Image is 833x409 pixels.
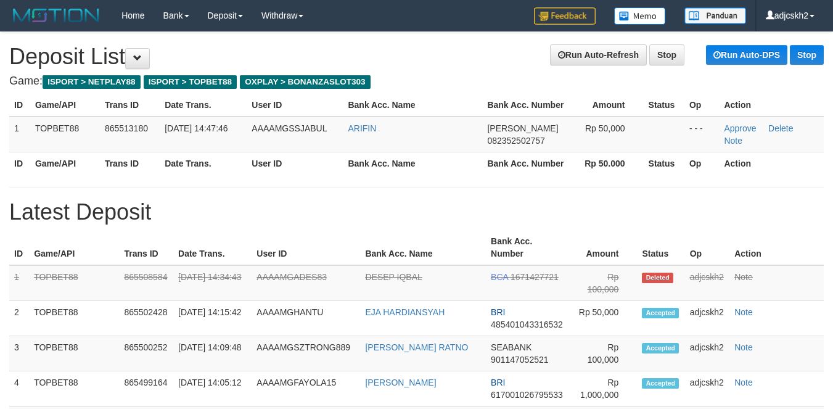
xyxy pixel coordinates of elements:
th: ID [9,230,29,265]
th: Game/API [30,94,100,117]
th: Game/API [29,230,119,265]
td: 1 [9,117,30,152]
td: - - - [684,117,719,152]
td: AAAAMGHANTU [252,301,360,336]
span: 865513180 [105,123,148,133]
td: TOPBET88 [29,336,119,371]
img: Feedback.jpg [534,7,596,25]
th: Trans ID [100,94,160,117]
td: 865499164 [119,371,173,407]
th: Amount [574,94,644,117]
th: Bank Acc. Name [343,152,482,175]
span: 485401043316532 [491,320,563,329]
span: BRI [491,307,505,317]
td: Rp 1,000,000 [569,371,637,407]
td: 3 [9,336,29,371]
td: Rp 100,000 [569,336,637,371]
a: Note [734,307,753,317]
span: ISPORT > NETPLAY88 [43,75,141,89]
th: Op [685,230,730,265]
h1: Deposit List [9,44,824,69]
span: 082352502757 [487,136,544,146]
span: Rp 50,000 [585,123,625,133]
th: Bank Acc. Number [482,94,573,117]
td: TOPBET88 [29,371,119,407]
th: Bank Acc. Number [486,230,569,265]
a: EJA HARDIANSYAH [365,307,445,317]
a: Note [724,136,742,146]
span: OXPLAY > BONANZASLOT303 [240,75,371,89]
span: [PERSON_NAME] [487,123,558,133]
td: AAAAMGFAYOLA15 [252,371,360,407]
a: Note [734,342,753,352]
td: 865502428 [119,301,173,336]
th: ID [9,94,30,117]
th: Op [684,94,719,117]
td: Rp 100,000 [569,265,637,301]
img: Button%20Memo.svg [614,7,666,25]
td: Rp 50,000 [569,301,637,336]
a: Run Auto-Refresh [550,44,647,65]
td: 4 [9,371,29,407]
span: BRI [491,378,505,387]
th: Action [719,152,824,175]
h1: Latest Deposit [9,200,824,225]
a: Note [734,272,753,282]
th: User ID [247,152,343,175]
td: adjcskh2 [685,301,730,336]
th: Trans ID [100,152,160,175]
td: AAAAMGSZTRONG889 [252,336,360,371]
td: 1 [9,265,29,301]
td: [DATE] 14:34:43 [173,265,252,301]
h4: Game: [9,75,824,88]
td: TOPBET88 [29,301,119,336]
a: Run Auto-DPS [706,45,787,65]
td: [DATE] 14:09:48 [173,336,252,371]
a: Approve [724,123,756,133]
th: Amount [569,230,637,265]
img: MOTION_logo.png [9,6,103,25]
td: adjcskh2 [685,371,730,407]
th: Bank Acc. Name [343,94,482,117]
a: ARIFIN [348,123,376,133]
span: Accepted [642,343,679,353]
th: Status [644,152,684,175]
th: Game/API [30,152,100,175]
th: Op [684,152,719,175]
th: Trans ID [119,230,173,265]
span: Accepted [642,378,679,389]
th: Action [729,230,824,265]
th: User ID [252,230,360,265]
th: Date Trans. [173,230,252,265]
td: adjcskh2 [685,265,730,301]
th: Status [637,230,684,265]
th: Bank Acc. Number [482,152,573,175]
span: 901147052521 [491,355,548,365]
a: Delete [768,123,793,133]
th: Date Trans. [160,152,247,175]
th: Action [719,94,824,117]
th: Rp 50.000 [574,152,644,175]
td: TOPBET88 [30,117,100,152]
td: [DATE] 14:05:12 [173,371,252,407]
td: AAAAMGADES83 [252,265,360,301]
span: [DATE] 14:47:46 [165,123,228,133]
th: Status [644,94,684,117]
span: AAAAMGSSJABUL [252,123,327,133]
td: TOPBET88 [29,265,119,301]
span: SEABANK [491,342,531,352]
img: panduan.png [684,7,746,24]
a: [PERSON_NAME] RATNO [365,342,468,352]
a: [PERSON_NAME] [365,378,436,387]
td: 865508584 [119,265,173,301]
a: Stop [790,45,824,65]
a: DESEP IQBAL [365,272,422,282]
th: Bank Acc. Name [360,230,486,265]
th: Date Trans. [160,94,247,117]
span: Accepted [642,308,679,318]
span: BCA [491,272,508,282]
th: User ID [247,94,343,117]
span: 1671427721 [511,272,559,282]
a: Stop [649,44,684,65]
span: Deleted [642,273,673,283]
